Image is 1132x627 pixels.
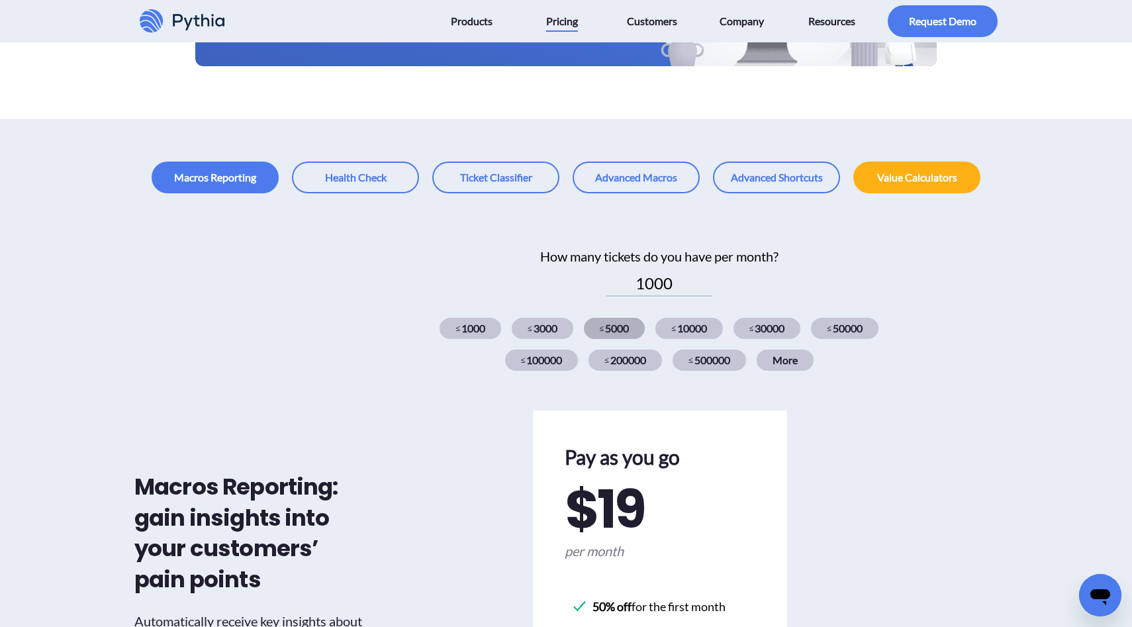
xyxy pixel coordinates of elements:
[455,322,460,334] span: ≤
[565,483,644,536] span: $ 19
[688,354,693,366] span: ≤
[811,318,878,339] div: 50000
[592,598,726,616] div: for the first month
[584,318,645,339] div: 5000
[627,11,677,32] span: Customers
[589,350,662,371] div: 200000
[749,322,754,334] span: ≤
[451,11,493,32] span: Products
[671,322,676,334] span: ≤
[528,322,532,334] span: ≤
[400,246,918,266] div: How many tickets do you have per month?
[512,318,573,339] div: 3000
[757,350,814,371] div: More
[1079,574,1121,616] iframe: Button to launch messaging window
[655,318,723,339] div: 10000
[546,11,578,32] span: Pricing
[604,354,609,366] span: ≤
[808,11,855,32] span: Resources
[505,350,579,371] div: 100000
[827,322,831,334] span: ≤
[440,318,501,339] div: 1000
[134,471,346,595] h2: Macros Reporting: gain insights into your customers’ pain points
[592,599,632,614] b: 50% off
[673,350,746,371] div: 500000
[733,318,801,339] div: 30000
[565,442,755,472] h2: Pay as you go
[565,541,755,561] span: per month
[521,354,526,366] span: ≤
[600,322,604,334] span: ≤
[720,11,764,32] span: Company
